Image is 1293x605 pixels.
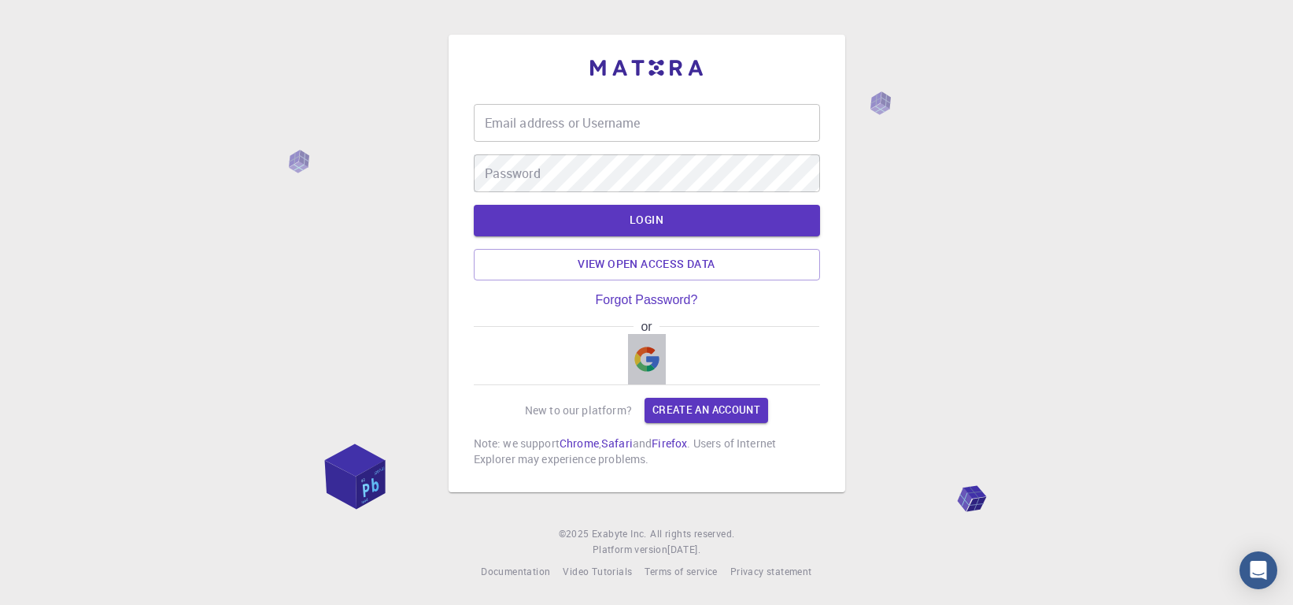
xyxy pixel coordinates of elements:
[563,565,632,577] span: Video Tutorials
[596,293,698,307] a: Forgot Password?
[525,403,632,418] p: New to our platform?
[563,564,632,580] a: Video Tutorials
[559,526,592,542] span: © 2025
[667,542,700,558] a: [DATE].
[730,564,812,580] a: Privacy statement
[645,398,768,423] a: Create an account
[1239,551,1277,589] div: Open Intercom Messenger
[730,565,812,577] span: Privacy statement
[481,565,550,577] span: Documentation
[645,565,717,577] span: Terms of service
[474,436,820,467] p: Note: we support , and . Users of Internet Explorer may experience problems.
[560,436,599,451] a: Chrome
[474,205,820,236] button: LOGIN
[650,526,734,542] span: All rights reserved.
[634,320,659,334] span: or
[593,542,667,558] span: Platform version
[601,436,633,451] a: Safari
[667,543,700,555] span: [DATE] .
[474,249,820,280] a: View open access data
[592,527,647,540] span: Exabyte Inc.
[645,564,717,580] a: Terms of service
[592,526,647,542] a: Exabyte Inc.
[652,436,687,451] a: Firefox
[634,347,659,372] img: Google
[481,564,550,580] a: Documentation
